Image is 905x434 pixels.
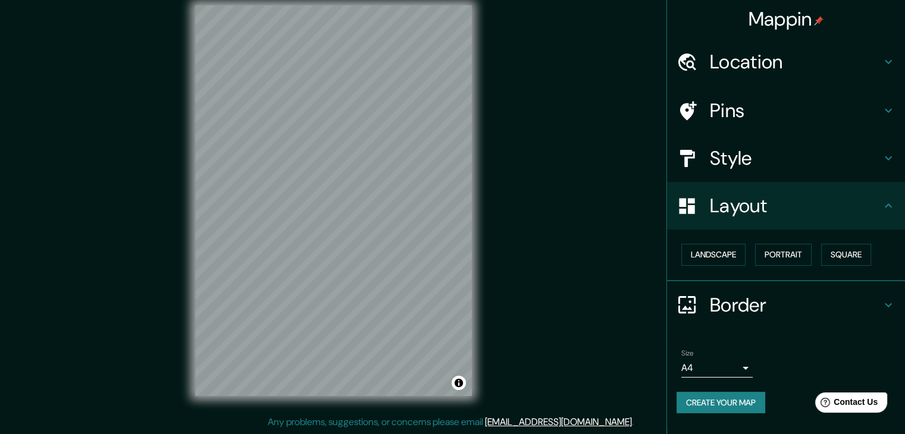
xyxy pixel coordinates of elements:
[681,348,694,358] label: Size
[814,16,823,26] img: pin-icon.png
[710,146,881,170] h4: Style
[667,182,905,229] div: Layout
[755,244,812,266] button: Portrait
[452,376,466,390] button: Toggle attribution
[799,388,892,421] iframe: Help widget launcher
[268,415,634,429] p: Any problems, suggestions, or concerns please email .
[710,194,881,218] h4: Layout
[635,415,638,429] div: .
[821,244,871,266] button: Square
[749,7,824,31] h4: Mappin
[485,416,632,428] a: [EMAIL_ADDRESS][DOMAIN_NAME]
[634,415,635,429] div: .
[667,38,905,86] div: Location
[667,87,905,134] div: Pins
[677,392,765,414] button: Create your map
[681,358,753,378] div: A4
[710,50,881,74] h4: Location
[195,5,472,396] canvas: Map
[681,244,746,266] button: Landscape
[710,99,881,122] h4: Pins
[667,281,905,329] div: Border
[667,134,905,182] div: Style
[710,293,881,317] h4: Border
